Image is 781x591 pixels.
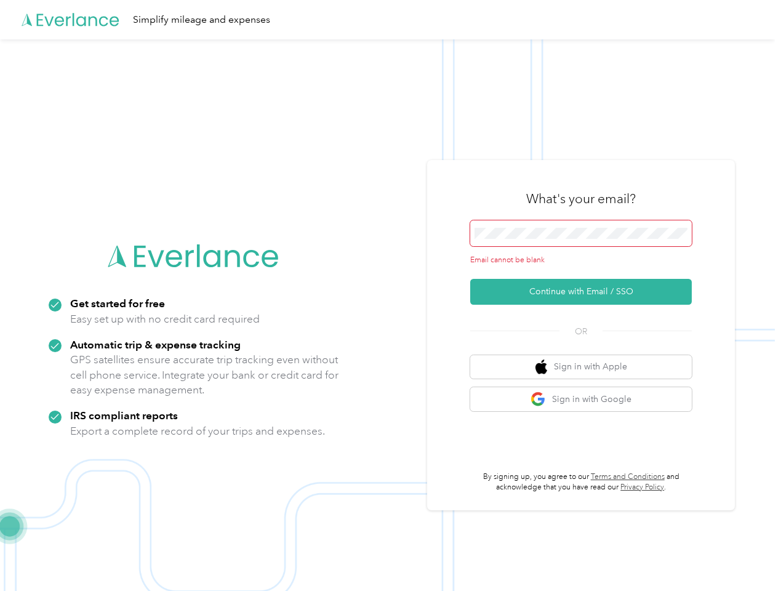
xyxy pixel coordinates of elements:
strong: Get started for free [70,297,165,310]
div: Email cannot be blank [470,255,692,266]
p: Easy set up with no credit card required [70,312,260,327]
button: google logoSign in with Google [470,387,692,411]
button: apple logoSign in with Apple [470,355,692,379]
strong: Automatic trip & expense tracking [70,338,241,351]
img: apple logo [535,360,548,375]
div: Simplify mileage and expenses [133,12,270,28]
p: By signing up, you agree to our and acknowledge that you have read our . [470,472,692,493]
h3: What's your email? [526,190,636,207]
p: Export a complete record of your trips and expenses. [70,424,325,439]
p: GPS satellites ensure accurate trip tracking even without cell phone service. Integrate your bank... [70,352,339,398]
span: OR [559,325,603,338]
button: Continue with Email / SSO [470,279,692,305]
a: Terms and Conditions [591,472,665,481]
img: google logo [531,392,546,407]
a: Privacy Policy [620,483,664,492]
strong: IRS compliant reports [70,409,178,422]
